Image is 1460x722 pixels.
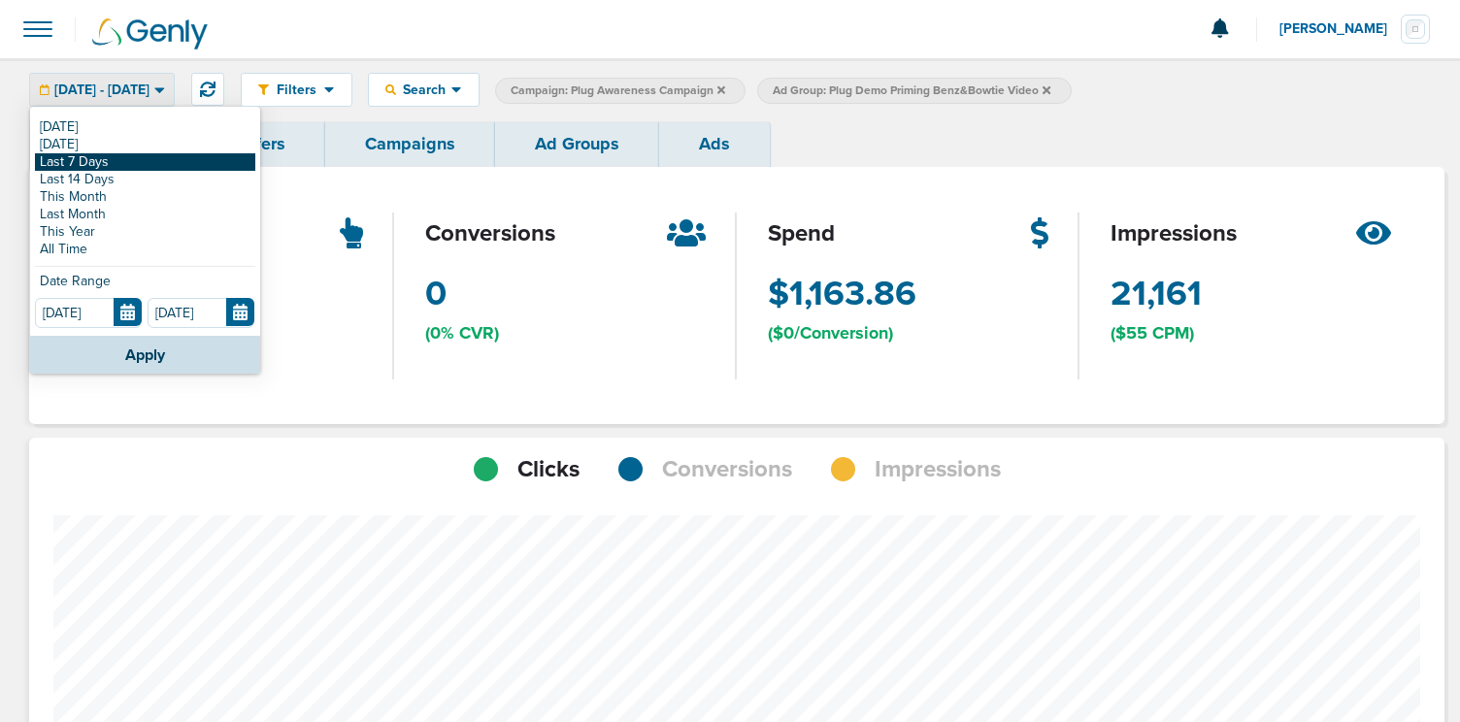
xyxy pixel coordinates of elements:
a: Last 14 Days [35,171,255,188]
button: Apply [30,336,260,374]
span: 0 [425,270,447,318]
span: 21,161 [1111,270,1202,318]
span: [DATE] - [DATE] [54,83,149,97]
a: This Year [35,223,255,241]
a: [DATE] [35,118,255,136]
span: Clicks [517,453,580,486]
span: Impressions [875,453,1001,486]
span: Search [396,82,451,98]
a: Last Month [35,206,255,223]
span: impressions [1111,217,1237,250]
span: conversions [425,217,555,250]
a: Offers [196,121,325,167]
a: Campaigns [325,121,495,167]
span: Filters [269,82,324,98]
span: spend [768,217,835,250]
img: Genly [92,18,208,49]
a: Ad Groups [495,121,659,167]
span: ($0/Conversion) [768,321,893,345]
a: Ads [659,121,770,167]
span: Conversions [662,453,792,486]
span: ($55 CPM) [1111,321,1194,345]
span: (0% CVR) [425,321,499,345]
span: Campaign: Plug Awareness Campaign [511,82,725,99]
div: Date Range [35,275,255,298]
span: $1,163.86 [768,270,916,318]
a: Last 7 Days [35,153,255,171]
span: [PERSON_NAME] [1279,22,1401,36]
a: This Month [35,188,255,206]
span: Ad Group: Plug Demo Priming Benz&Bowtie Video [773,82,1050,99]
a: All Time [35,241,255,258]
a: [DATE] [35,136,255,153]
a: Dashboard [29,121,196,167]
